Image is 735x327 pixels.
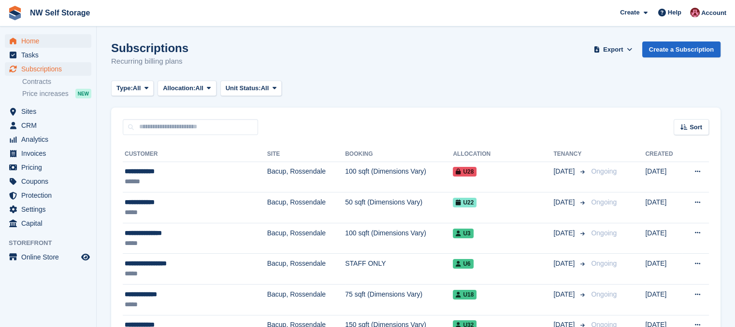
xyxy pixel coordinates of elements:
[21,147,79,160] span: Invoices
[8,6,22,20] img: stora-icon-8386f47178a22dfd0bd8f6a31ec36ba5ce8667c1dd55bd0f319d3a0aa187defe.svg
[701,8,726,18] span: Account
[80,251,91,263] a: Preview store
[345,162,453,192] td: 100 sqft (Dimensions Vary)
[267,192,346,223] td: Bacup, Rossendale
[645,192,682,223] td: [DATE]
[5,48,91,62] a: menu
[21,34,79,48] span: Home
[22,89,69,98] span: Price increases
[195,83,203,93] span: All
[5,189,91,202] a: menu
[453,259,473,269] span: U6
[553,259,576,269] span: [DATE]
[267,162,346,192] td: Bacup, Rossendale
[75,89,91,98] div: NEW
[158,81,216,96] button: Allocation: All
[645,254,682,285] td: [DATE]
[111,56,188,67] p: Recurring billing plans
[22,88,91,99] a: Price increases NEW
[21,161,79,174] span: Pricing
[116,83,133,93] span: Type:
[453,147,553,162] th: Allocation
[5,161,91,174] a: menu
[453,167,476,177] span: U28
[453,198,476,207] span: U22
[267,254,346,285] td: Bacup, Rossendale
[591,259,617,267] span: Ongoing
[345,254,453,285] td: STAFF ONLY
[267,223,346,254] td: Bacup, Rossendale
[603,45,623,54] span: Export
[21,133,79,146] span: Analytics
[453,290,476,300] span: U18
[5,105,91,118] a: menu
[21,175,79,188] span: Coupons
[592,41,634,57] button: Export
[345,147,453,162] th: Booking
[553,147,587,162] th: Tenancy
[5,175,91,188] a: menu
[123,147,267,162] th: Customer
[591,198,617,206] span: Ongoing
[5,217,91,230] a: menu
[645,223,682,254] td: [DATE]
[553,197,576,207] span: [DATE]
[220,81,282,96] button: Unit Status: All
[690,123,702,132] span: Sort
[267,285,346,315] td: Bacup, Rossendale
[22,77,91,86] a: Contracts
[21,62,79,76] span: Subscriptions
[668,8,681,17] span: Help
[553,289,576,300] span: [DATE]
[345,223,453,254] td: 100 sqft (Dimensions Vary)
[5,203,91,216] a: menu
[133,83,141,93] span: All
[226,83,261,93] span: Unit Status:
[21,189,79,202] span: Protection
[5,250,91,264] a: menu
[26,5,94,21] a: NW Self Storage
[642,41,721,57] a: Create a Subscription
[9,238,96,248] span: Storefront
[163,83,195,93] span: Allocation:
[21,105,79,118] span: Sites
[620,8,639,17] span: Create
[5,133,91,146] a: menu
[591,290,617,298] span: Ongoing
[111,81,154,96] button: Type: All
[5,34,91,48] a: menu
[690,8,700,17] img: Josh Vines
[645,285,682,315] td: [DATE]
[591,229,617,237] span: Ongoing
[5,147,91,160] a: menu
[345,192,453,223] td: 50 sqft (Dimensions Vary)
[21,203,79,216] span: Settings
[645,162,682,192] td: [DATE]
[267,147,346,162] th: Site
[21,217,79,230] span: Capital
[5,119,91,132] a: menu
[21,250,79,264] span: Online Store
[21,119,79,132] span: CRM
[453,229,473,238] span: U3
[553,228,576,238] span: [DATE]
[261,83,269,93] span: All
[21,48,79,62] span: Tasks
[553,166,576,177] span: [DATE]
[645,147,682,162] th: Created
[345,285,453,315] td: 75 sqft (Dimensions Vary)
[591,167,617,175] span: Ongoing
[5,62,91,76] a: menu
[111,41,188,54] h1: Subscriptions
